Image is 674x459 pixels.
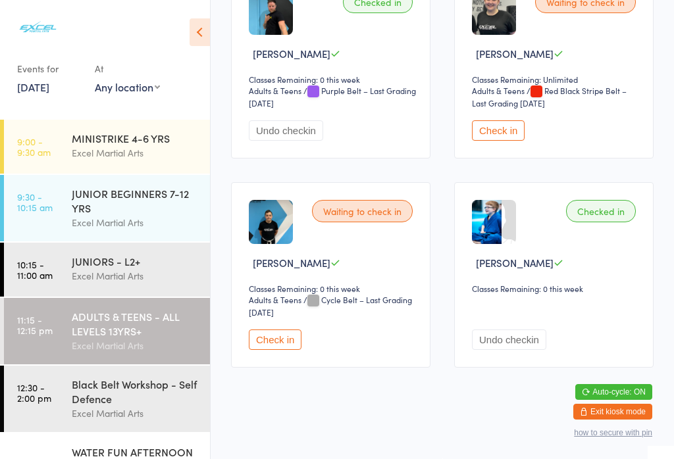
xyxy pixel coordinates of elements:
[72,131,199,145] div: MINISTRIKE 4-6 YRS
[249,85,416,109] span: / Purple Belt – Last Grading [DATE]
[4,175,210,241] a: 9:30 -10:15 amJUNIOR BEGINNERS 7-12 YRSExcel Martial Arts
[312,200,413,222] div: Waiting to check in
[72,254,199,268] div: JUNIORS - L2+
[249,120,323,141] button: Undo checkin
[95,58,160,80] div: At
[249,294,301,305] div: Adults & Teens
[17,58,82,80] div: Events for
[253,47,330,60] span: [PERSON_NAME]
[249,85,301,96] div: Adults & Teens
[253,256,330,270] span: [PERSON_NAME]
[72,338,199,353] div: Excel Martial Arts
[4,298,210,364] a: 11:15 -12:15 pmADULTS & TEENS - ALL LEVELS 13YRS+Excel Martial Arts
[72,406,199,421] div: Excel Martial Arts
[4,243,210,297] a: 10:15 -11:00 amJUNIORS - L2+Excel Martial Arts
[72,215,199,230] div: Excel Martial Arts
[472,120,525,141] button: Check in
[249,294,412,318] span: / Cycle Belt – Last Grading [DATE]
[72,377,199,406] div: Black Belt Workshop - Self Defence
[72,268,199,283] div: Excel Martial Arts
[17,191,53,212] time: 9:30 - 10:15 am
[249,283,417,294] div: Classes Remaining: 0 this week
[573,404,652,420] button: Exit kiosk mode
[249,74,417,85] div: Classes Remaining: 0 this week
[17,314,53,335] time: 11:15 - 12:15 pm
[72,309,199,338] div: ADULTS & TEENS - ALL LEVELS 13YRS+
[72,145,199,160] div: Excel Martial Arts
[72,445,199,459] div: WATER FUN AFTERNOON
[476,47,554,60] span: [PERSON_NAME]
[95,80,160,94] div: Any location
[17,136,51,157] time: 9:00 - 9:30 am
[575,384,652,400] button: Auto-cycle: ON
[17,382,51,403] time: 12:30 - 2:00 pm
[476,256,554,270] span: [PERSON_NAME]
[249,200,293,244] img: image1628622686.png
[13,10,63,45] img: Excel Martial Arts
[472,200,502,244] img: image1606408775.png
[4,366,210,432] a: 12:30 -2:00 pmBlack Belt Workshop - Self DefenceExcel Martial Arts
[472,283,640,294] div: Classes Remaining: 0 this week
[472,85,627,109] span: / Red Black Stripe Belt – Last Grading [DATE]
[249,329,301,350] button: Check in
[472,85,525,96] div: Adults & Teens
[566,200,636,222] div: Checked in
[574,428,652,437] button: how to secure with pin
[17,259,53,280] time: 10:15 - 11:00 am
[17,80,49,94] a: [DATE]
[4,120,210,174] a: 9:00 -9:30 amMINISTRIKE 4-6 YRSExcel Martial Arts
[472,329,546,350] button: Undo checkin
[72,186,199,215] div: JUNIOR BEGINNERS 7-12 YRS
[472,74,640,85] div: Classes Remaining: Unlimited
